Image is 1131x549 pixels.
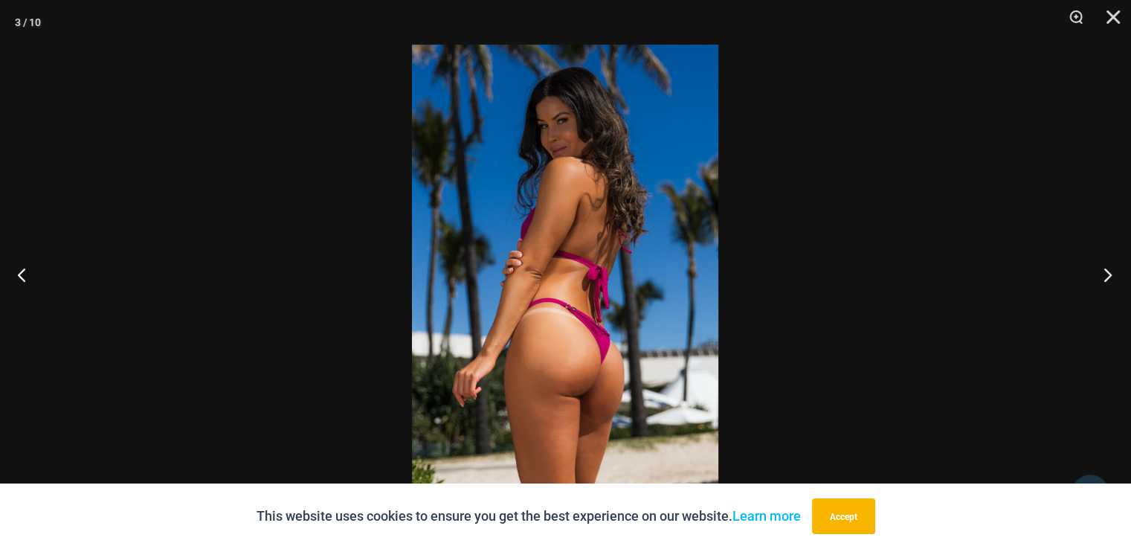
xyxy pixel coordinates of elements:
[1075,237,1131,312] button: Next
[15,11,41,33] div: 3 / 10
[732,508,801,524] a: Learn more
[257,505,801,527] p: This website uses cookies to ensure you get the best experience on our website.
[812,498,875,534] button: Accept
[412,45,718,504] img: Tight Rope Pink 319 Top 4228 Thong 07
